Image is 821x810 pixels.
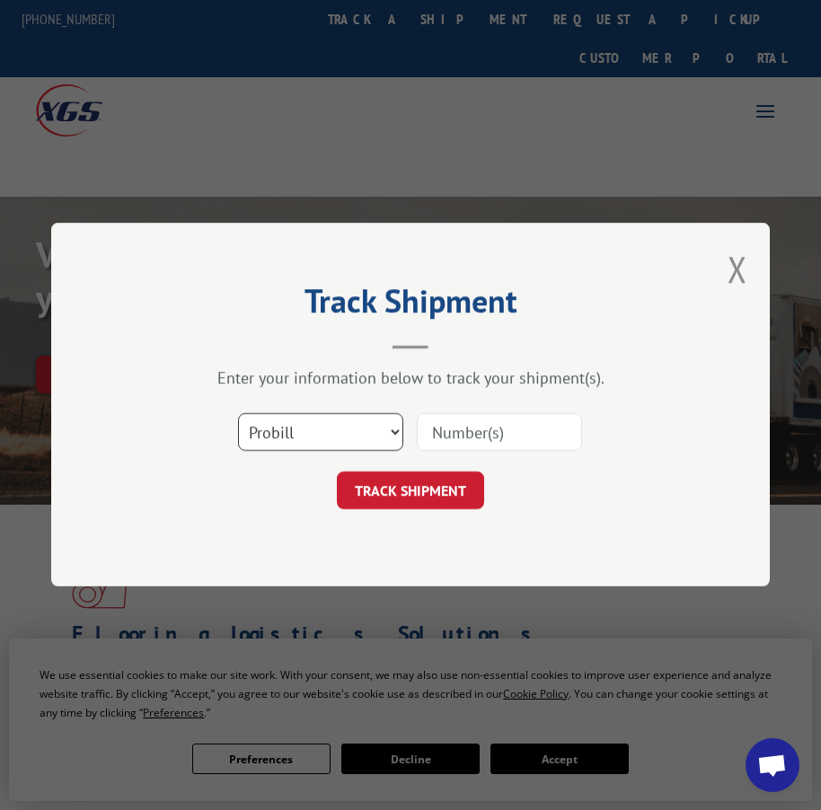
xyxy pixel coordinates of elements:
[417,414,582,452] input: Number(s)
[337,472,484,510] button: TRACK SHIPMENT
[746,738,799,792] div: Open chat
[141,288,680,322] h2: Track Shipment
[728,245,747,293] button: Close modal
[141,368,680,389] div: Enter your information below to track your shipment(s).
